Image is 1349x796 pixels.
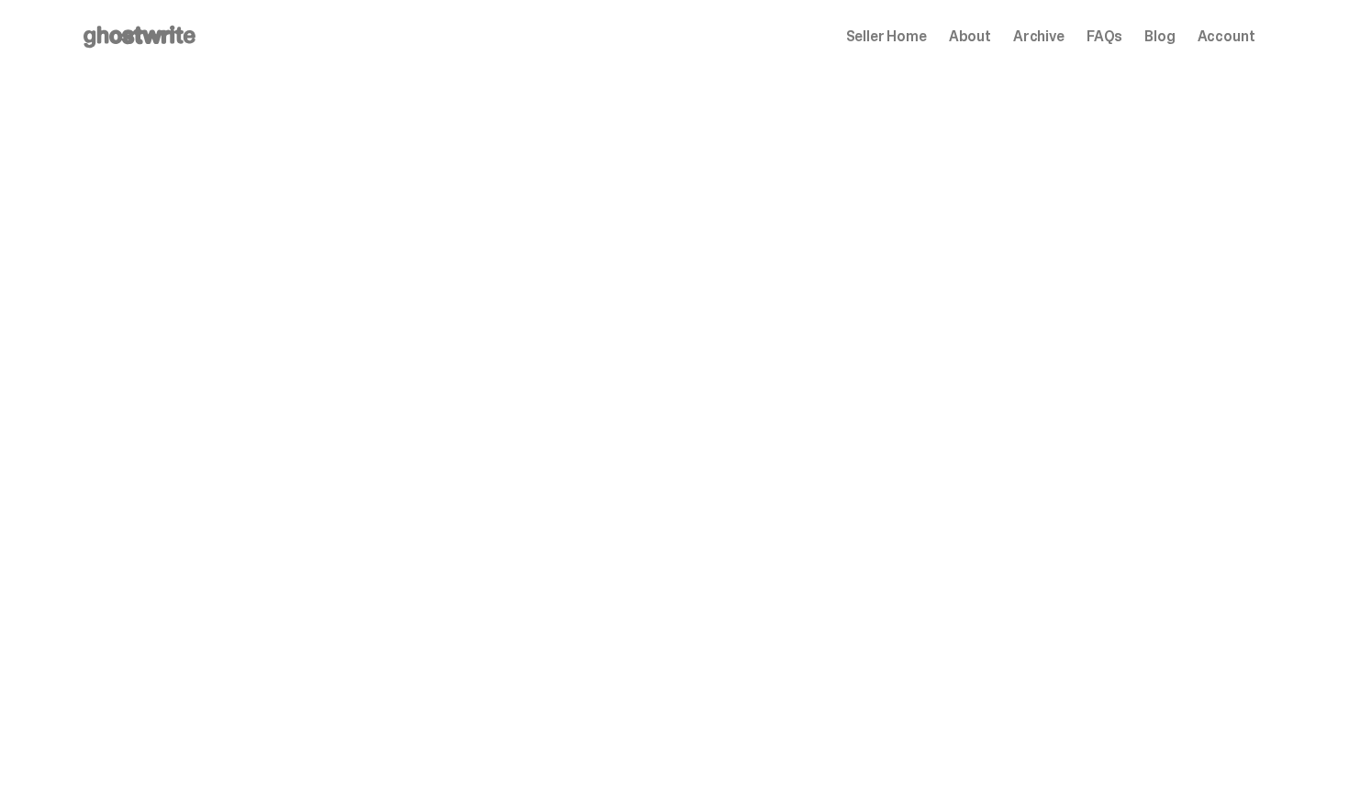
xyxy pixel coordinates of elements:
[1013,29,1065,44] a: Archive
[949,29,991,44] a: About
[1087,29,1122,44] a: FAQs
[846,29,927,44] a: Seller Home
[1198,29,1255,44] a: Account
[1144,29,1175,44] a: Blog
